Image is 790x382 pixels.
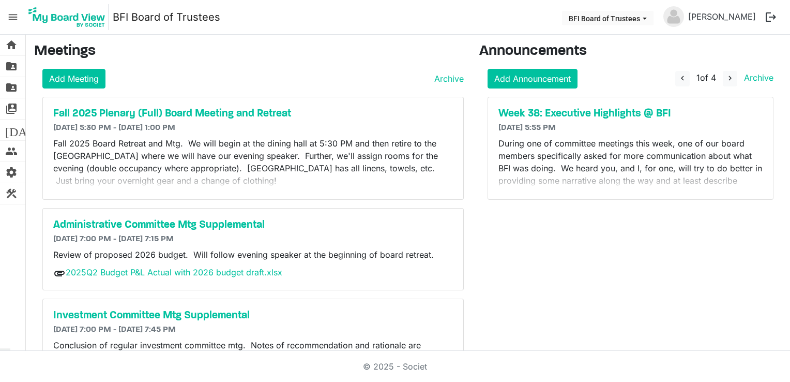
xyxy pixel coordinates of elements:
a: Investment Committee Mtg Supplemental [53,310,453,322]
p: Conclusion of regular investment committee mtg. Notes of recommendation and rationale are attached. [53,339,453,364]
span: 1 [696,72,700,83]
a: Archive [740,72,773,83]
button: BFI Board of Trustees dropdownbutton [562,11,654,25]
h3: Announcements [479,43,782,61]
a: © 2025 - Societ [363,361,427,372]
p: During one of committee meetings this week, one of our board members specifically asked for more ... [498,137,763,199]
a: BFI Board of Trustees [113,7,220,27]
a: My Board View Logo [25,4,113,30]
span: navigate_before [678,74,687,83]
img: no-profile-picture.svg [663,6,684,27]
span: home [5,35,18,55]
span: folder_shared [5,56,18,77]
h6: [DATE] 7:00 PM - [DATE] 7:45 PM [53,325,453,335]
span: people [5,141,18,161]
span: folder_shared [5,77,18,98]
button: logout [760,6,782,28]
button: navigate_before [675,71,690,86]
a: Add Announcement [488,69,578,89]
a: [PERSON_NAME] [684,6,760,27]
img: My Board View Logo [25,4,109,30]
p: Review of proposed 2026 budget. Will follow evening speaker at the beginning of board retreat. [53,248,453,261]
span: navigate_next [725,74,735,83]
span: [DATE] 5:55 PM [498,124,556,132]
span: settings [5,162,18,183]
button: navigate_next [723,71,737,86]
a: Administrative Committee Mtg Supplemental [53,219,453,231]
a: Archive [430,72,464,85]
a: Fall 2025 Plenary (Full) Board Meeting and Retreat [53,108,453,120]
p: Fall 2025 Board Retreat and Mtg. We will begin at the dining hall at 5:30 PM and then retire to t... [53,137,453,187]
a: 2025Q2 Budget P&L Actual with 2026 budget draft.xlsx [66,267,282,277]
span: [DATE] [5,120,45,140]
span: construction [5,183,18,204]
h6: [DATE] 5:30 PM - [DATE] 1:00 PM [53,123,453,133]
span: of 4 [696,72,716,83]
h6: [DATE] 7:00 PM - [DATE] 7:15 PM [53,234,453,244]
span: switch_account [5,98,18,119]
span: attachment [53,267,66,280]
span: menu [3,7,23,27]
a: Add Meeting [42,69,105,89]
a: Week 38: Executive Highlights @ BFI [498,108,763,120]
h3: Meetings [34,43,464,61]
